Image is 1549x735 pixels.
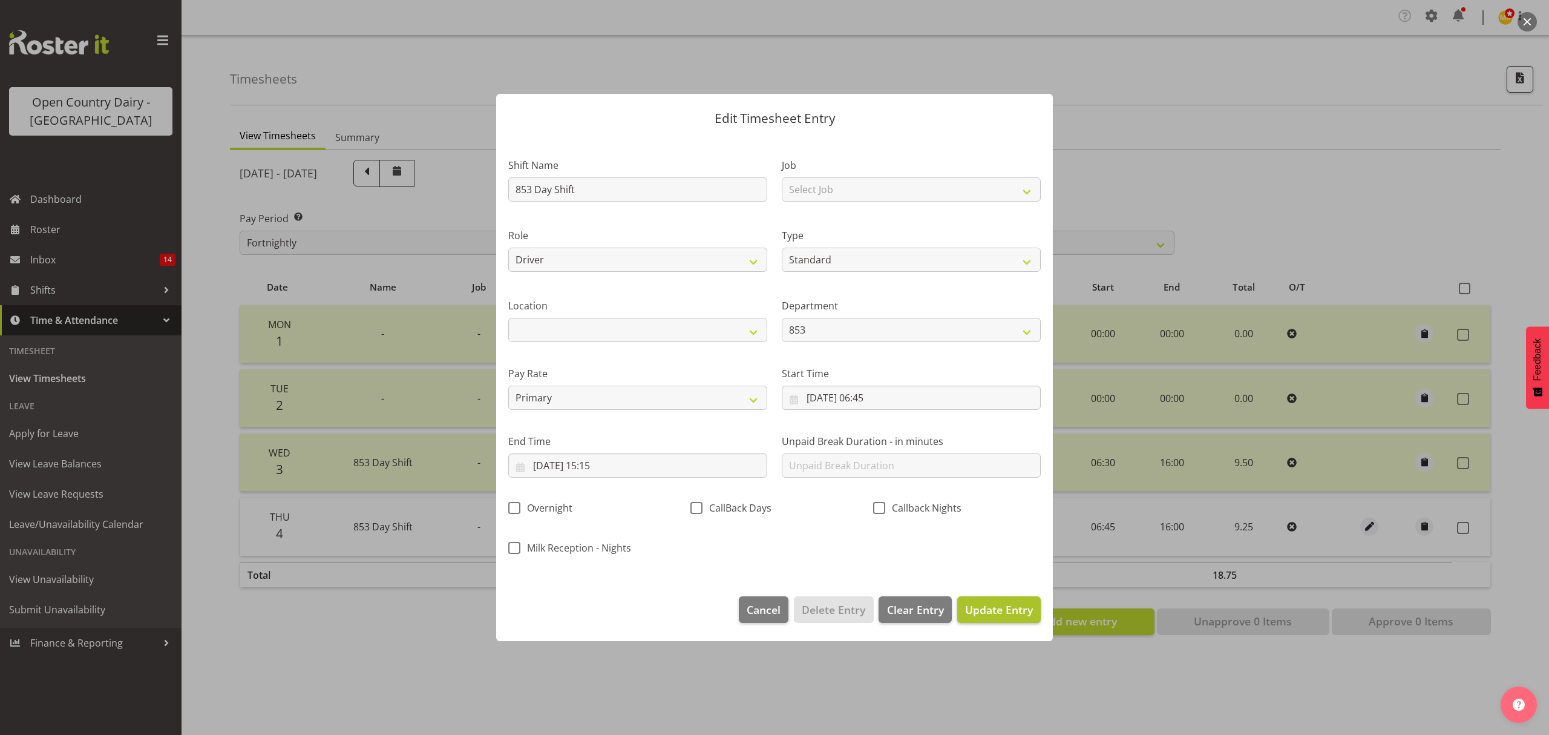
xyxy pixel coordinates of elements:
[782,386,1041,410] input: Click to select...
[782,228,1041,243] label: Type
[508,112,1041,125] p: Edit Timesheet Entry
[508,298,767,313] label: Location
[1532,338,1543,381] span: Feedback
[508,158,767,173] label: Shift Name
[739,596,788,623] button: Cancel
[794,596,873,623] button: Delete Entry
[885,502,961,514] span: Callback Nights
[702,502,771,514] span: CallBack Days
[508,453,767,478] input: Click to select...
[879,596,951,623] button: Clear Entry
[1513,699,1525,711] img: help-xxl-2.png
[508,434,767,449] label: End Time
[782,434,1041,449] label: Unpaid Break Duration - in minutes
[508,366,767,381] label: Pay Rate
[520,542,631,554] span: Milk Reception - Nights
[957,596,1041,623] button: Update Entry
[782,298,1041,313] label: Department
[782,158,1041,173] label: Job
[782,366,1041,381] label: Start Time
[802,602,865,618] span: Delete Entry
[508,177,767,202] input: Shift Name
[965,602,1033,617] span: Update Entry
[508,228,767,243] label: Role
[1526,326,1549,409] button: Feedback - Show survey
[520,502,572,514] span: Overnight
[747,602,781,618] span: Cancel
[887,602,944,618] span: Clear Entry
[782,453,1041,478] input: Unpaid Break Duration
